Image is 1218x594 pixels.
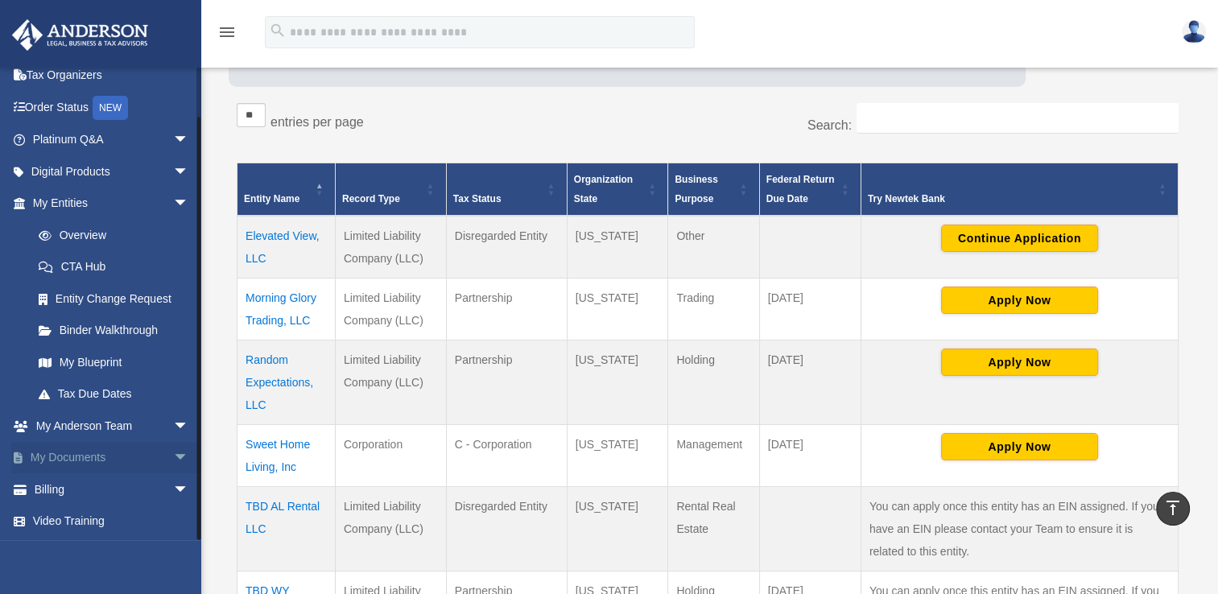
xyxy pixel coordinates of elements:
[173,124,205,157] span: arrow_drop_down
[759,340,861,424] td: [DATE]
[1163,498,1183,518] i: vertical_align_top
[23,378,205,410] a: Tax Due Dates
[173,473,205,506] span: arrow_drop_down
[11,442,213,474] a: My Documentsarrow_drop_down
[23,251,205,283] a: CTA Hub
[11,124,213,156] a: Platinum Q&Aarrow_drop_down
[446,163,567,216] th: Tax Status: Activate to sort
[11,505,213,538] a: Video Training
[1182,20,1206,43] img: User Pic
[7,19,153,51] img: Anderson Advisors Platinum Portal
[23,283,205,315] a: Entity Change Request
[861,486,1178,571] td: You can apply once this entity has an EIN assigned. If you have an EIN please contact your Team t...
[269,22,287,39] i: search
[941,433,1098,460] button: Apply Now
[342,193,400,204] span: Record Type
[270,115,364,129] label: entries per page
[861,163,1178,216] th: Try Newtek Bank : Activate to sort
[668,163,759,216] th: Business Purpose: Activate to sort
[446,278,567,340] td: Partnership
[759,163,861,216] th: Federal Return Due Date: Activate to sort
[335,278,446,340] td: Limited Liability Company (LLC)
[217,28,237,42] a: menu
[446,424,567,486] td: C - Corporation
[23,219,197,251] a: Overview
[244,193,299,204] span: Entity Name
[941,287,1098,314] button: Apply Now
[567,340,668,424] td: [US_STATE]
[675,174,717,204] span: Business Purpose
[446,486,567,571] td: Disregarded Entity
[567,216,668,278] td: [US_STATE]
[453,193,502,204] span: Tax Status
[807,118,852,132] label: Search:
[1156,492,1190,526] a: vertical_align_top
[23,315,205,347] a: Binder Walkthrough
[11,91,213,124] a: Order StatusNEW
[668,340,759,424] td: Holding
[217,23,237,42] i: menu
[237,486,336,571] td: TBD AL Rental LLC
[11,410,213,442] a: My Anderson Teamarrow_drop_down
[173,155,205,188] span: arrow_drop_down
[335,163,446,216] th: Record Type: Activate to sort
[173,188,205,221] span: arrow_drop_down
[335,486,446,571] td: Limited Liability Company (LLC)
[237,278,336,340] td: Morning Glory Trading, LLC
[335,216,446,278] td: Limited Liability Company (LLC)
[446,340,567,424] td: Partnership
[237,424,336,486] td: Sweet Home Living, Inc
[668,486,759,571] td: Rental Real Estate
[766,174,835,204] span: Federal Return Due Date
[668,424,759,486] td: Management
[11,60,213,92] a: Tax Organizers
[668,216,759,278] td: Other
[941,225,1098,252] button: Continue Application
[567,424,668,486] td: [US_STATE]
[567,486,668,571] td: [US_STATE]
[941,349,1098,376] button: Apply Now
[567,163,668,216] th: Organization State: Activate to sort
[868,189,1154,208] div: Try Newtek Bank
[173,410,205,443] span: arrow_drop_down
[23,346,205,378] a: My Blueprint
[11,473,213,505] a: Billingarrow_drop_down
[759,424,861,486] td: [DATE]
[237,163,336,216] th: Entity Name: Activate to invert sorting
[11,188,205,220] a: My Entitiesarrow_drop_down
[237,216,336,278] td: Elevated View, LLC
[335,340,446,424] td: Limited Liability Company (LLC)
[446,216,567,278] td: Disregarded Entity
[335,424,446,486] td: Corporation
[668,278,759,340] td: Trading
[567,278,668,340] td: [US_STATE]
[11,155,213,188] a: Digital Productsarrow_drop_down
[574,174,633,204] span: Organization State
[759,278,861,340] td: [DATE]
[173,442,205,475] span: arrow_drop_down
[93,96,128,120] div: NEW
[237,340,336,424] td: Random Expectations, LLC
